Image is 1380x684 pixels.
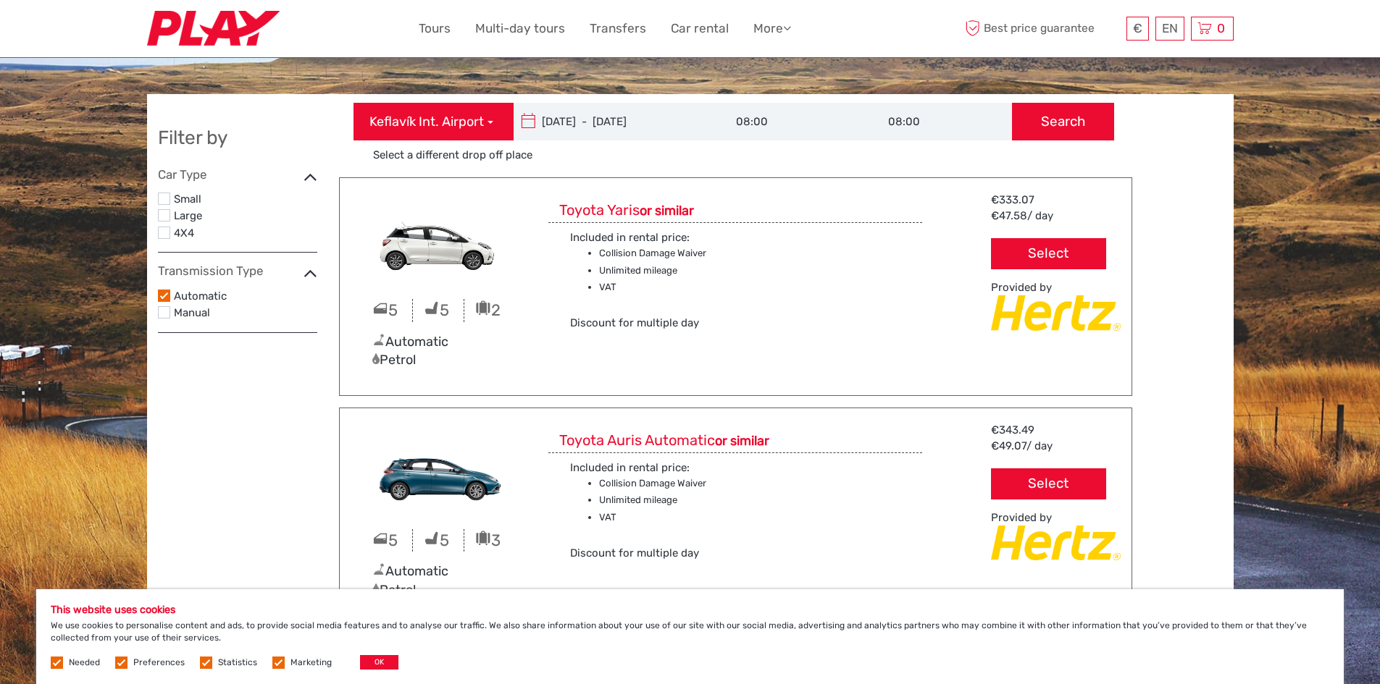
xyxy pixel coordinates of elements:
[174,207,317,226] label: Large
[290,656,332,669] label: Marketing
[1215,21,1227,35] span: 0
[991,468,1105,499] button: Select
[570,461,690,474] span: Included in rental price:
[991,439,1026,452] span: €49.07
[962,17,1123,41] span: Best price guarantee
[69,656,100,669] label: Needed
[133,656,185,669] label: Preferences
[640,203,694,219] strong: or similar
[991,423,1120,438] div: €343.49
[991,209,1027,222] span: €47.58
[361,529,413,552] div: 5
[599,245,783,261] li: Collision Damage Waiver
[369,113,484,132] span: Keflavík Int. Airport
[570,316,699,329] span: Discount for multiple day
[991,280,1120,295] div: Provided by
[51,604,1329,616] h5: This website uses cookies
[715,433,769,449] strong: or similar
[599,476,783,491] li: Collision Damage Waiver
[464,529,516,552] div: 3
[991,295,1120,330] img: Hertz_Car_Rental.png
[570,546,699,560] span: Discount for multiple day
[413,299,464,321] div: 5
[367,148,538,163] a: Select a different drop off place
[559,201,701,219] h3: Toyota Yaris
[991,510,1120,525] div: Provided by
[599,263,783,279] li: Unlimited mileage
[514,103,709,140] input: Choose a pickup and return date
[174,287,317,306] label: Automatic
[860,103,1012,140] input: Drop off time
[599,510,783,525] li: VAT
[991,208,1105,224] div: / day
[147,11,280,46] img: Fly Play
[991,439,1105,454] div: / day
[599,279,783,295] li: VAT
[354,103,514,140] button: Keflavík Int. Airport
[174,190,317,209] label: Small
[351,193,527,292] img: EDAN.png
[413,529,464,552] div: 5
[36,589,1344,684] div: We use cookies to personalise content and ads, to provide social media features and to analyse ou...
[475,18,565,39] a: Multi-day tours
[753,18,791,39] a: More
[174,224,317,243] label: 4X4
[464,299,516,321] div: 2
[708,103,860,140] input: Pick up time
[158,127,317,150] h2: Filter by
[991,238,1105,269] button: Select
[570,231,690,244] span: Included in rental price:
[351,423,527,522] img: CDAN.png
[1012,103,1114,140] button: Search
[590,18,646,39] a: Transfers
[360,655,398,670] button: OK
[1133,21,1142,35] span: €
[158,167,317,182] h4: Car Type
[671,18,729,39] a: Car rental
[174,304,317,323] label: Manual
[419,18,451,39] a: Tours
[361,333,516,370] div: Automatic Petrol
[599,492,783,508] li: Unlimited mileage
[361,299,413,321] div: 5
[991,525,1120,560] img: Hertz_Car_Rental.png
[218,656,257,669] label: Statistics
[1155,17,1184,41] div: EN
[158,263,317,278] h4: Transmission Type
[559,431,777,449] h3: Toyota Auris Automatic
[361,562,516,599] div: Automatic Petrol
[991,193,1120,208] div: €333.07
